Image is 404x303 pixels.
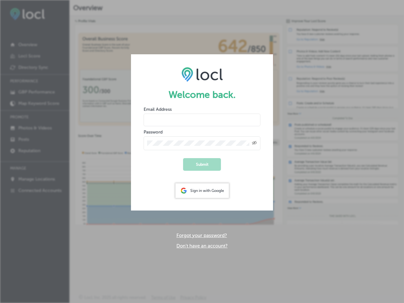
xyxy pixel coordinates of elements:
[144,107,172,112] label: Email Address
[252,140,257,146] span: Toggle password visibility
[144,129,163,135] label: Password
[176,243,228,249] a: Don't have an account?
[144,89,260,100] h1: Welcome back.
[176,233,227,238] a: Forgot your password?
[181,67,223,81] img: LOCL logo
[175,183,229,198] div: Sign in with Google
[183,158,221,171] button: Submit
